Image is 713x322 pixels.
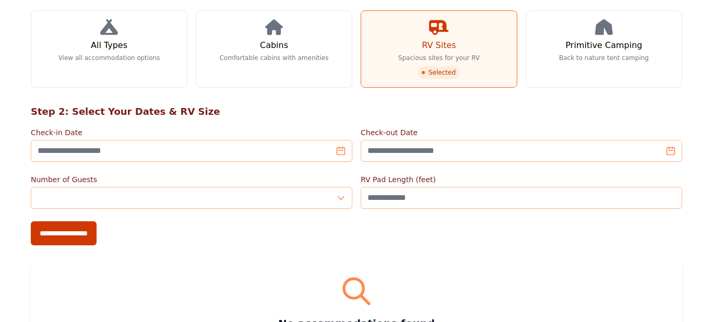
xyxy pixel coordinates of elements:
h3: Cabins [260,39,288,52]
label: RV Pad Length (feet) [361,174,682,185]
label: Check-in Date [31,127,352,138]
span: Selected [418,66,460,79]
p: Back to nature tent camping [559,54,649,62]
h2: Step 2: Select Your Dates & RV Size [31,104,682,119]
p: Comfortable cabins with amenities [219,54,328,62]
a: All Types View all accommodation options [31,10,187,88]
h3: RV Sites [422,39,456,52]
label: Number of Guests [31,174,352,185]
p: View all accommodation options [58,54,160,62]
h3: All Types [91,39,127,52]
a: Cabins Comfortable cabins with amenities [196,10,352,88]
p: Spacious sites for your RV [398,54,480,62]
a: Primitive Camping Back to nature tent camping [526,10,682,88]
h3: Primitive Camping [566,39,643,52]
a: RV Sites Spacious sites for your RV Selected [361,10,517,88]
label: Check-out Date [361,127,682,138]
